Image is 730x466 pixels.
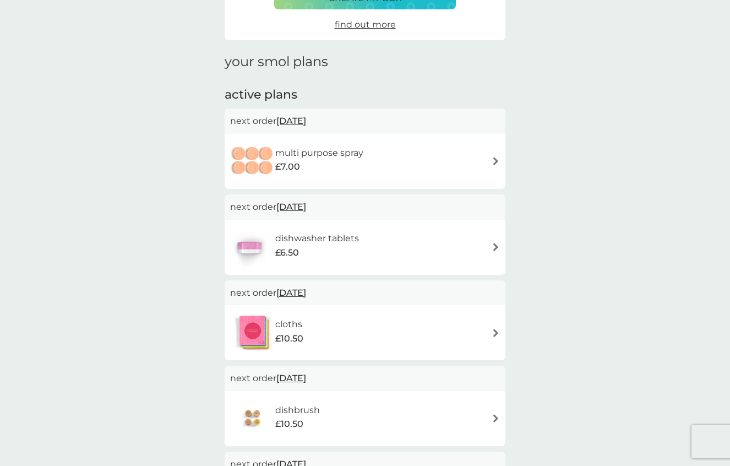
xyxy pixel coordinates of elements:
[225,86,505,104] h2: active plans
[230,228,269,267] img: dishwasher tablets
[230,114,500,128] p: next order
[276,282,306,304] span: [DATE]
[335,19,396,30] span: find out more
[275,332,303,346] span: £10.50
[492,243,500,251] img: arrow right
[230,313,275,352] img: cloths
[492,414,500,422] img: arrow right
[275,231,359,246] h6: dishwasher tablets
[275,160,300,174] span: £7.00
[276,110,306,132] span: [DATE]
[230,399,275,438] img: dishbrush
[230,142,275,181] img: multi purpose spray
[276,367,306,389] span: [DATE]
[492,157,500,165] img: arrow right
[275,403,320,418] h6: dishbrush
[335,18,396,32] a: find out more
[275,146,363,160] h6: multi purpose spray
[230,200,500,214] p: next order
[275,246,299,260] span: £6.50
[492,329,500,337] img: arrow right
[276,196,306,218] span: [DATE]
[230,286,500,300] p: next order
[275,317,303,332] h6: cloths
[230,371,500,386] p: next order
[225,54,505,70] h1: your smol plans
[275,417,303,431] span: £10.50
